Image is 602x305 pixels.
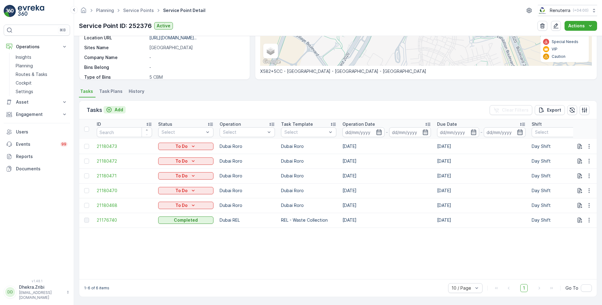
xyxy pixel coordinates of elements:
span: History [129,88,144,94]
p: - [149,64,243,70]
p: 1-6 of 6 items [84,286,109,291]
p: Reports [16,153,68,160]
td: [DATE] [339,198,434,213]
td: [DATE] [339,139,434,154]
a: 21180468 [97,202,152,208]
p: To Do [175,173,188,179]
img: Screenshot_2024-07-26_at_13.33.01.png [538,7,547,14]
p: Dhekra.Zribi [19,284,63,290]
p: VIP [552,47,557,52]
p: Cockpit [16,80,32,86]
p: ⌘B [60,28,66,33]
p: Completed [174,217,198,223]
div: Toggle Row Selected [84,188,89,193]
p: Renuterra [550,7,570,14]
span: Go To [565,285,578,291]
span: Tasks [80,88,93,94]
div: DD [5,287,15,297]
button: Export [535,105,565,115]
td: Dubai REL [217,213,278,228]
p: - [386,129,388,136]
p: Select [535,129,577,135]
td: Dubai Roro [278,168,339,183]
a: 21180470 [97,188,152,194]
p: Select [284,129,327,135]
p: [EMAIL_ADDRESS][DOMAIN_NAME] [19,290,63,300]
input: dd/mm/yyyy [437,127,479,137]
button: Clear Filters [490,105,532,115]
span: 21176740 [97,217,152,223]
img: logo [4,5,16,17]
p: Planning [16,63,33,69]
p: Clear Filters [502,107,529,113]
td: Day Shift [529,183,590,198]
p: Add [115,107,123,113]
div: Toggle Row Selected [84,159,89,164]
div: Toggle Row Selected [84,144,89,149]
button: To Do [158,187,213,194]
p: Events [16,141,57,147]
td: [DATE] [434,183,529,198]
button: Completed [158,216,213,224]
p: To Do [175,202,188,208]
td: REL - Waste Collection [278,213,339,228]
td: [DATE] [434,168,529,183]
input: dd/mm/yyyy [389,127,431,137]
td: [DATE] [339,168,434,183]
p: Select [223,129,265,135]
a: Events99 [4,138,70,150]
td: Day Shift [529,168,590,183]
td: Dubai Roro [278,183,339,198]
button: DDDhekra.Zribi[EMAIL_ADDRESS][DOMAIN_NAME] [4,284,70,300]
a: 21180471 [97,173,152,179]
span: 21180473 [97,143,152,149]
p: To Do [175,143,188,149]
p: ID [97,121,101,127]
p: Status [158,121,172,127]
button: To Do [158,172,213,180]
p: [GEOGRAPHIC_DATA] [149,45,243,51]
button: Actions [565,21,597,31]
p: Select [162,129,204,135]
p: Location URL [84,35,147,41]
p: Shift [532,121,542,127]
td: [DATE] [434,213,529,228]
p: - [149,54,243,61]
td: [DATE] [339,154,434,168]
p: Tasks [87,106,102,114]
td: [DATE] [434,154,529,168]
td: Dubai Roro [217,154,278,168]
td: [DATE] [339,183,434,198]
td: [DATE] [339,213,434,228]
p: Operation Date [342,121,375,127]
span: Task Plans [99,88,123,94]
td: Dubai Roro [217,168,278,183]
p: Due Date [437,121,457,127]
td: [DATE] [434,198,529,213]
a: Routes & Tasks [13,70,70,79]
button: Asset [4,96,70,108]
p: Bins Belong [84,64,147,70]
a: Service Points [123,8,154,13]
td: Dubai Roro [278,154,339,168]
a: 21180472 [97,158,152,164]
a: Layers [264,44,277,58]
p: Operation [220,121,241,127]
p: - [480,129,483,136]
button: Active [154,22,173,30]
p: Engagement [16,111,58,117]
input: dd/mm/yyyy [484,127,526,137]
div: Toggle Row Selected [84,203,89,208]
p: Settings [16,89,33,95]
p: 99 [61,142,66,147]
p: Caution [552,54,565,59]
td: Dubai Roro [217,198,278,213]
button: Engagement [4,108,70,121]
span: 1 [520,284,528,292]
input: Search [97,127,152,137]
p: Service Point ID: 252376 [79,21,152,30]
